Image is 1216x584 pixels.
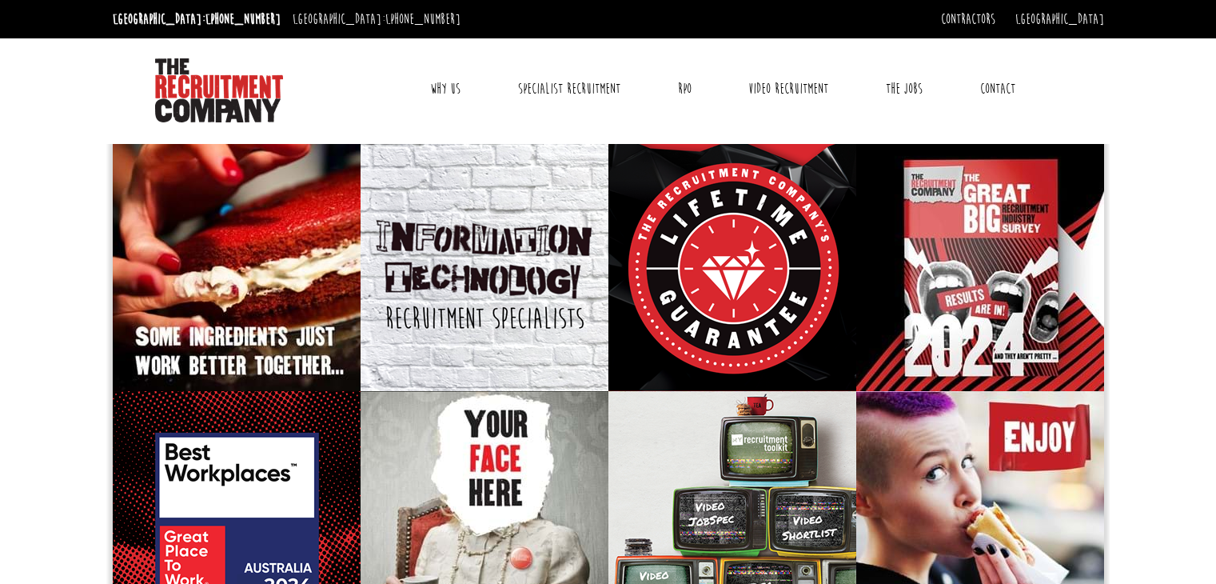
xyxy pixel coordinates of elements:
li: [GEOGRAPHIC_DATA]: [109,6,285,32]
a: Contractors [941,10,995,28]
a: RPO [666,69,704,109]
img: The Recruitment Company [155,58,283,122]
a: [PHONE_NUMBER] [205,10,281,28]
a: Contact [968,69,1027,109]
a: The Jobs [874,69,935,109]
a: [GEOGRAPHIC_DATA] [1015,10,1104,28]
a: [PHONE_NUMBER] [385,10,460,28]
a: Specialist Recruitment [506,69,632,109]
a: Why Us [418,69,472,109]
li: [GEOGRAPHIC_DATA]: [289,6,464,32]
a: Video Recruitment [736,69,840,109]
